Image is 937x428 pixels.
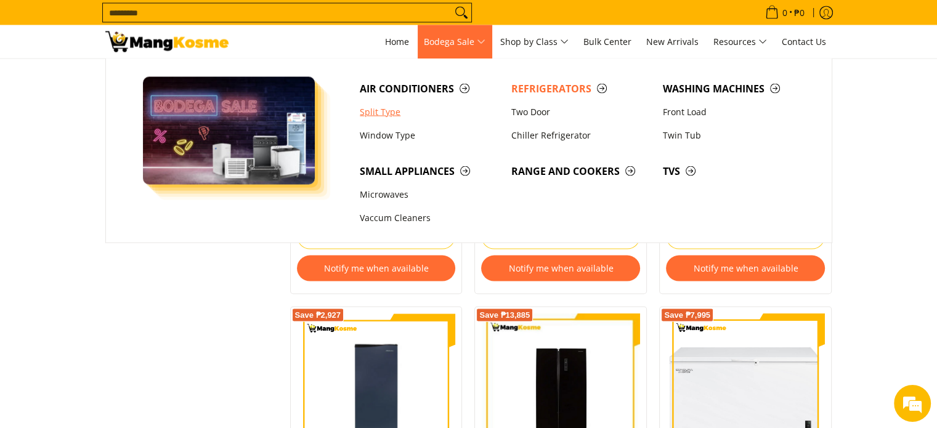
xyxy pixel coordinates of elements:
[511,81,651,96] span: Refrigerators
[479,311,530,318] span: Save ₱13,885
[379,25,415,58] a: Home
[663,81,802,96] span: Washing Machines
[71,133,170,257] span: We're online!
[360,163,499,179] span: Small Appliances
[143,76,315,184] img: Bodega Sale
[657,100,808,123] a: Front Load
[424,34,485,49] span: Bodega Sale
[500,34,569,49] span: Shop by Class
[202,6,232,36] div: Minimize live chat window
[583,35,631,47] span: Bulk Center
[657,123,808,147] a: Twin Tub
[360,81,499,96] span: Air Conditioners
[761,6,808,19] span: •
[664,311,710,318] span: Save ₱7,995
[297,255,456,281] button: Notify me when available
[295,311,341,318] span: Save ₱2,927
[505,123,657,147] a: Chiller Refrigerator
[776,25,832,58] a: Contact Us
[707,25,773,58] a: Resources
[657,159,808,182] a: TVs
[782,35,826,47] span: Contact Us
[640,25,705,58] a: New Arrivals
[663,163,802,179] span: TVs
[781,8,789,17] span: 0
[511,163,651,179] span: Range and Cookers
[354,123,505,147] a: Window Type
[666,255,825,281] button: Notify me when available
[494,25,575,58] a: Shop by Class
[577,25,638,58] a: Bulk Center
[64,69,207,85] div: Chat with us now
[505,76,657,100] a: Refrigerators
[657,76,808,100] a: Washing Machines
[481,255,640,281] button: Notify me when available
[354,206,505,230] a: Vaccum Cleaners
[418,25,492,58] a: Bodega Sale
[105,31,229,52] img: Bodega Sale Refrigerator l Mang Kosme: Home Appliances Warehouse Sale | Page 2
[385,35,409,47] span: Home
[505,159,657,182] a: Range and Cookers
[792,8,806,17] span: ₱0
[354,159,505,182] a: Small Appliances
[452,3,471,22] button: Search
[713,34,767,49] span: Resources
[505,100,657,123] a: Two Door
[354,76,505,100] a: Air Conditioners
[6,292,235,335] textarea: Type your message and hit 'Enter'
[646,35,699,47] span: New Arrivals
[241,25,832,58] nav: Main Menu
[354,100,505,123] a: Split Type
[354,182,505,206] a: Microwaves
